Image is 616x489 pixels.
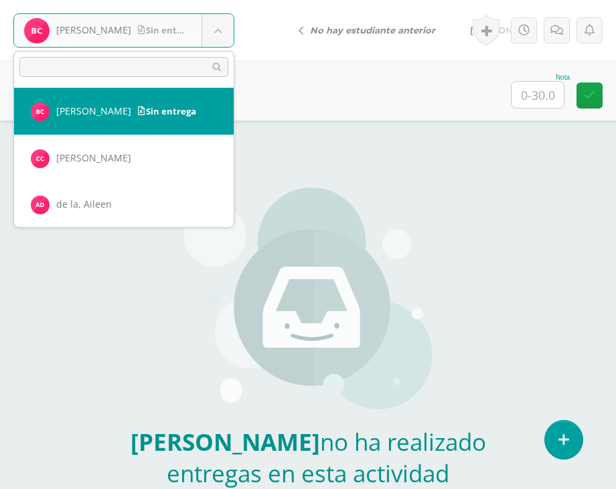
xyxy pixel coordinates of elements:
[31,102,50,121] img: e1c7bd81d1343ddcc7ad06d2af4d5646.png
[138,105,196,117] span: Sin entrega
[56,198,112,210] span: de la, Aileen
[31,196,50,214] img: 65e4a730b9e9f9d2643eee12a97fc05a.png
[56,104,131,117] span: [PERSON_NAME]
[31,149,50,168] img: 238734993bc69185e7624923d1e199d0.png
[56,151,131,164] span: [PERSON_NAME]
